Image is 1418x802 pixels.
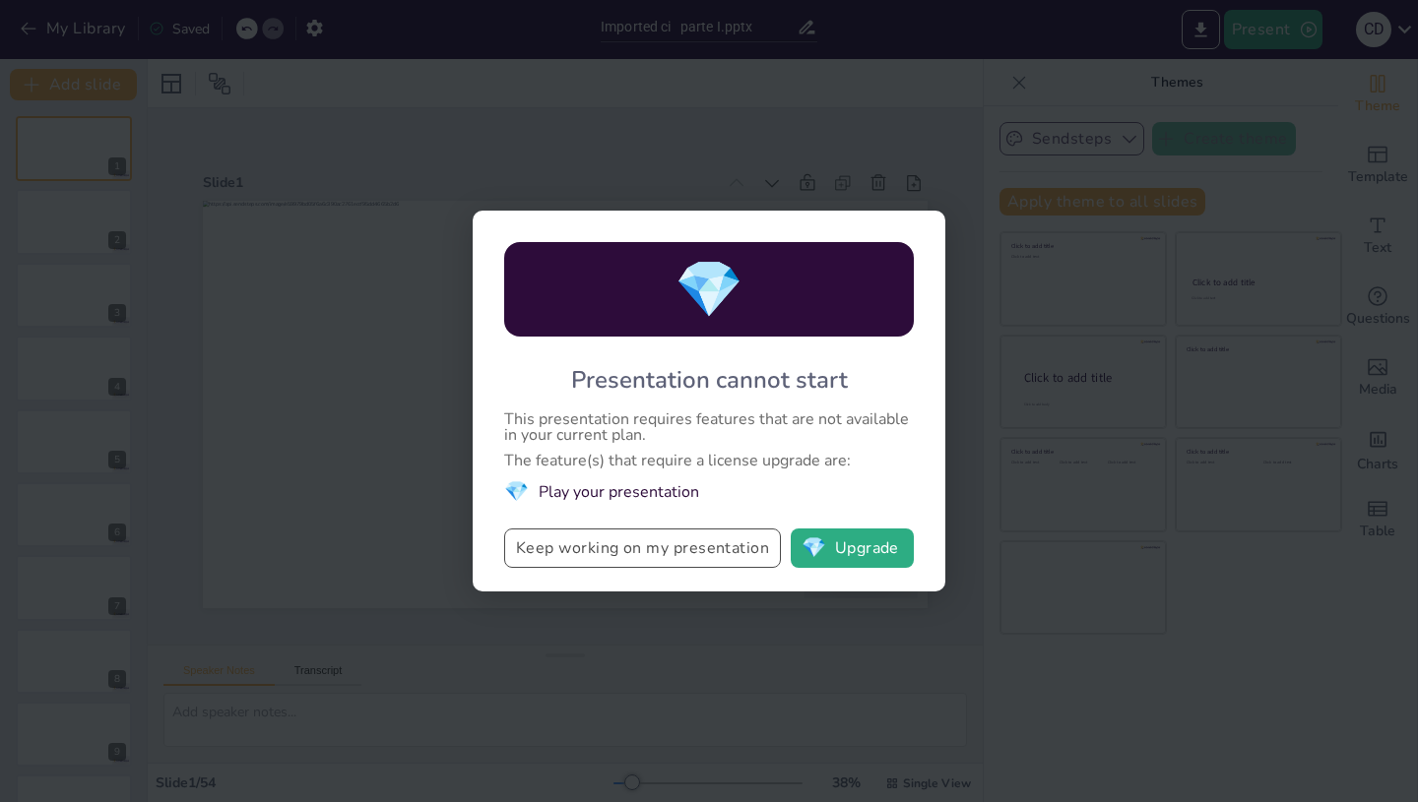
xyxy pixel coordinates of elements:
span: diamond [675,252,743,328]
div: This presentation requires features that are not available in your current plan. [504,411,914,443]
button: diamondUpgrade [791,528,914,568]
div: The feature(s) that require a license upgrade are: [504,453,914,468]
span: diamond [504,478,529,505]
li: Play your presentation [504,478,914,505]
span: diamond [802,538,826,558]
div: Presentation cannot start [571,364,848,396]
button: Keep working on my presentation [504,528,781,568]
